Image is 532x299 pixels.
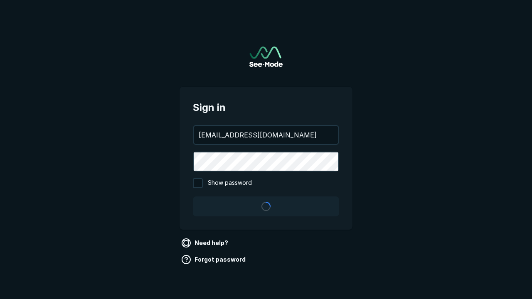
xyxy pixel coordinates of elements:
input: your@email.com [194,126,338,144]
a: Go to sign in [249,47,283,67]
a: Forgot password [180,253,249,266]
a: Need help? [180,236,232,250]
span: Show password [208,178,252,188]
img: See-Mode Logo [249,47,283,67]
span: Sign in [193,100,339,115]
